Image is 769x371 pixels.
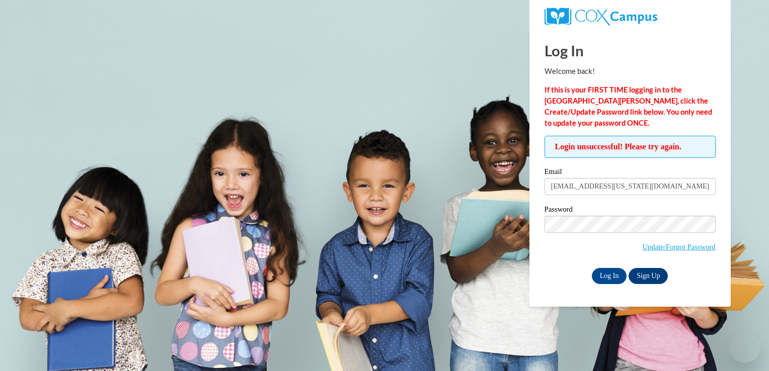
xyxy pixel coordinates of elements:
a: COX Campus [545,8,716,26]
h1: Log In [545,40,716,61]
label: Email [545,168,716,178]
input: Log In [592,268,627,284]
a: Update/Forgot Password [643,243,716,251]
span: Login unsuccessful! Please try again. [545,136,716,158]
a: Sign Up [629,268,668,284]
label: Password [545,206,716,216]
p: Welcome back! [545,66,716,77]
img: COX Campus [545,8,657,26]
iframe: Button to launch messaging window [729,331,761,363]
strong: If this is your FIRST TIME logging in to the [GEOGRAPHIC_DATA][PERSON_NAME], click the Create/Upd... [545,85,712,127]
